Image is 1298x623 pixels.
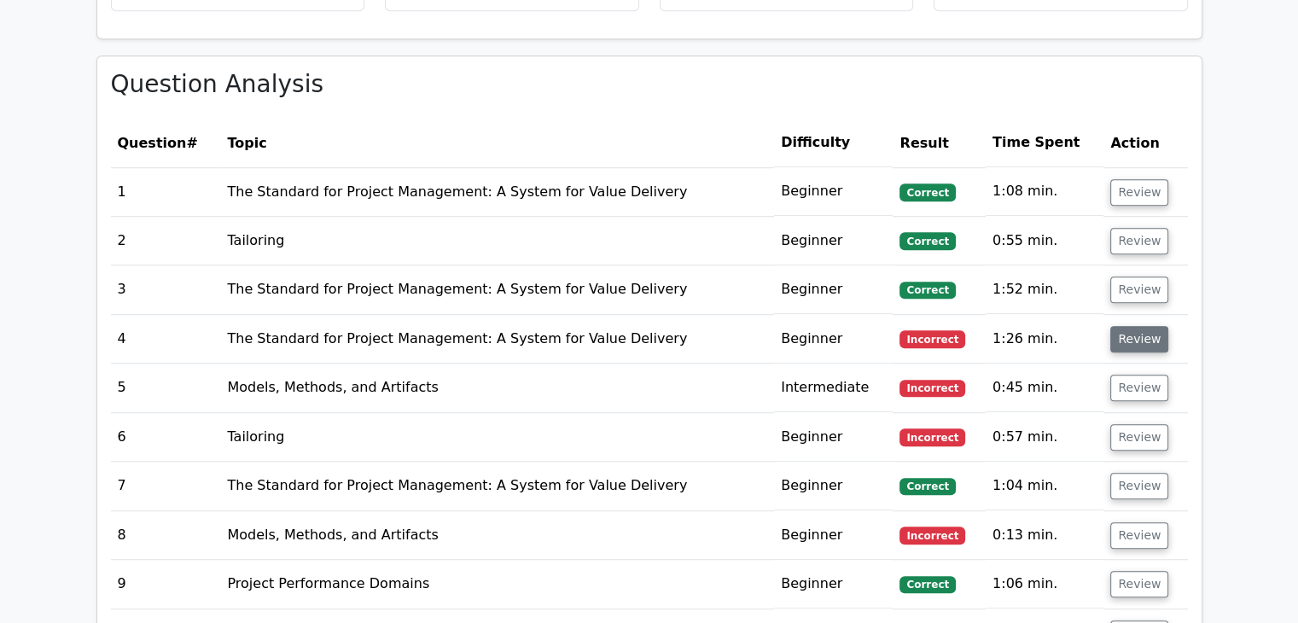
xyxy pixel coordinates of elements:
[220,119,774,167] th: Topic
[118,135,187,151] span: Question
[111,511,221,560] td: 8
[220,560,774,608] td: Project Performance Domains
[986,462,1103,510] td: 1:04 min.
[986,217,1103,265] td: 0:55 min.
[899,330,965,347] span: Incorrect
[1110,571,1168,597] button: Review
[986,511,1103,560] td: 0:13 min.
[774,119,893,167] th: Difficulty
[774,560,893,608] td: Beginner
[899,232,955,249] span: Correct
[899,478,955,495] span: Correct
[774,217,893,265] td: Beginner
[220,413,774,462] td: Tailoring
[1110,375,1168,401] button: Review
[774,167,893,216] td: Beginner
[986,119,1103,167] th: Time Spent
[220,462,774,510] td: The Standard for Project Management: A System for Value Delivery
[1110,473,1168,499] button: Review
[1110,228,1168,254] button: Review
[220,511,774,560] td: Models, Methods, and Artifacts
[1103,119,1187,167] th: Action
[986,265,1103,314] td: 1:52 min.
[899,380,965,397] span: Incorrect
[111,167,221,216] td: 1
[986,560,1103,608] td: 1:06 min.
[220,364,774,412] td: Models, Methods, and Artifacts
[220,265,774,314] td: The Standard for Project Management: A System for Value Delivery
[899,183,955,201] span: Correct
[111,119,221,167] th: #
[1110,424,1168,451] button: Review
[111,462,221,510] td: 7
[899,527,965,544] span: Incorrect
[111,265,221,314] td: 3
[1110,277,1168,303] button: Review
[111,413,221,462] td: 6
[986,364,1103,412] td: 0:45 min.
[986,167,1103,216] td: 1:08 min.
[899,576,955,593] span: Correct
[774,413,893,462] td: Beginner
[111,70,1188,99] h3: Question Analysis
[774,511,893,560] td: Beginner
[774,462,893,510] td: Beginner
[220,315,774,364] td: The Standard for Project Management: A System for Value Delivery
[986,315,1103,364] td: 1:26 min.
[774,364,893,412] td: Intermediate
[893,119,985,167] th: Result
[1110,522,1168,549] button: Review
[899,428,965,445] span: Incorrect
[111,217,221,265] td: 2
[1110,326,1168,352] button: Review
[111,364,221,412] td: 5
[220,167,774,216] td: The Standard for Project Management: A System for Value Delivery
[111,315,221,364] td: 4
[899,282,955,299] span: Correct
[1110,179,1168,206] button: Review
[220,217,774,265] td: Tailoring
[986,413,1103,462] td: 0:57 min.
[774,265,893,314] td: Beginner
[774,315,893,364] td: Beginner
[111,560,221,608] td: 9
